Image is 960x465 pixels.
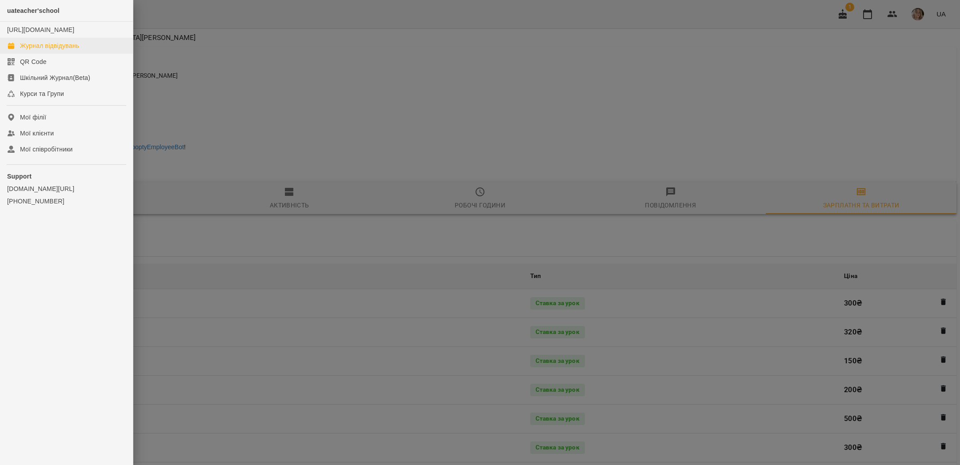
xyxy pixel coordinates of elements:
a: [PHONE_NUMBER] [7,197,126,206]
a: [URL][DOMAIN_NAME] [7,26,74,33]
div: Мої філії [20,113,46,122]
div: Курси та Групи [20,89,64,98]
div: Журнал відвідувань [20,41,79,50]
div: Шкільний Журнал(Beta) [20,73,90,82]
div: QR Code [20,57,47,66]
span: uateacher'school [7,7,60,14]
div: Мої клієнти [20,129,54,138]
div: Мої співробітники [20,145,73,154]
p: Support [7,172,126,181]
a: [DOMAIN_NAME][URL] [7,184,126,193]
